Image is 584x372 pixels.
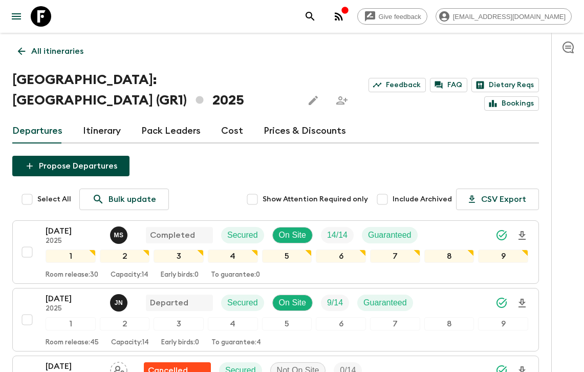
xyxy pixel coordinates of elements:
span: Janita Nurmi [110,297,129,305]
button: [DATE]2025Janita NurmiDepartedSecuredOn SiteTrip FillGuaranteed123456789Room release:45Capacity:1... [12,288,539,352]
span: Include Archived [393,194,452,204]
p: Capacity: 14 [111,271,148,279]
svg: Synced Successfully [495,297,508,309]
a: Departures [12,119,62,143]
span: Magda Sotiriadis [110,230,129,238]
div: 9 [478,317,528,330]
div: 4 [208,250,258,263]
p: Guaranteed [368,229,412,241]
div: 3 [154,317,204,330]
p: Guaranteed [363,297,407,309]
p: On Site [279,297,306,309]
div: 5 [262,317,312,330]
p: Completed [150,229,195,241]
div: 1 [46,317,96,330]
span: Give feedback [373,13,427,20]
div: Secured [221,295,264,311]
span: Show Attention Required only [263,194,368,204]
div: On Site [272,295,313,311]
svg: Download Onboarding [516,297,528,309]
p: Capacity: 14 [111,339,149,347]
div: Trip Fill [321,295,349,311]
p: 2025 [46,237,102,245]
p: Departed [150,297,188,309]
div: 6 [316,250,366,263]
p: [DATE] [46,293,102,305]
div: 8 [424,250,474,263]
p: Secured [227,297,258,309]
div: 3 [154,250,204,263]
p: All itineraries [31,45,83,57]
button: [DATE]2025Magda SotiriadisCompletedSecuredOn SiteTrip FillGuaranteed123456789Room release:30Capac... [12,220,539,284]
p: Secured [227,229,258,241]
button: CSV Export [456,189,539,210]
span: Select All [37,194,71,204]
h1: [GEOGRAPHIC_DATA]: [GEOGRAPHIC_DATA] (GR1) 2025 [12,70,295,111]
svg: Synced Successfully [495,229,508,241]
p: On Site [279,229,306,241]
a: Cost [221,119,243,143]
div: 6 [316,317,366,330]
div: 7 [370,317,420,330]
div: Secured [221,227,264,243]
p: Early birds: 0 [161,339,199,347]
svg: Download Onboarding [516,230,528,242]
span: Share this itinerary [332,90,352,111]
p: [DATE] [46,225,102,237]
a: Itinerary [83,119,121,143]
p: Early birds: 0 [161,271,199,279]
p: 2025 [46,305,102,313]
div: 7 [370,250,420,263]
div: 2 [100,317,150,330]
p: Room release: 30 [46,271,98,279]
a: Feedback [369,78,426,92]
a: Bulk update [79,189,169,210]
div: 1 [46,250,96,263]
div: 5 [262,250,312,263]
a: FAQ [430,78,467,92]
button: menu [6,6,27,27]
p: Bulk update [109,193,156,205]
a: Dietary Reqs [471,78,539,92]
button: Propose Departures [12,156,129,176]
p: Room release: 45 [46,339,99,347]
a: Bookings [484,96,539,111]
a: Prices & Discounts [264,119,346,143]
button: search adventures [300,6,320,27]
div: 2 [100,250,150,263]
div: 8 [424,317,474,330]
div: 4 [208,317,258,330]
button: Edit this itinerary [303,90,323,111]
span: [EMAIL_ADDRESS][DOMAIN_NAME] [447,13,571,20]
a: All itineraries [12,41,89,61]
a: Give feedback [357,8,427,25]
div: 9 [478,250,528,263]
p: To guarantee: 4 [211,339,261,347]
a: Pack Leaders [141,119,201,143]
p: 9 / 14 [327,297,343,309]
div: On Site [272,227,313,243]
div: [EMAIL_ADDRESS][DOMAIN_NAME] [436,8,572,25]
div: Trip Fill [321,227,354,243]
p: 14 / 14 [327,229,348,241]
p: To guarantee: 0 [211,271,260,279]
